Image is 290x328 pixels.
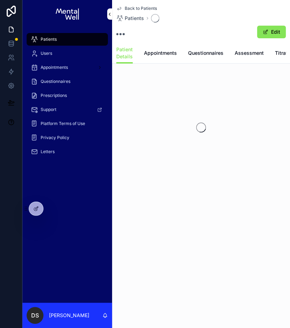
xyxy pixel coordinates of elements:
p: [PERSON_NAME] [49,312,89,319]
a: Users [27,47,108,60]
span: DS [31,311,39,320]
span: Questionnaires [41,79,70,84]
span: Back to Patients [125,6,157,11]
span: Patients [125,15,144,22]
a: Appointments [27,61,108,74]
span: Support [41,107,56,112]
span: Privacy Policy [41,135,69,140]
a: Letters [27,145,108,158]
span: Appointments [144,50,177,57]
span: Letters [41,149,55,155]
a: Back to Patients [116,6,157,11]
button: Edit [257,26,286,38]
a: Assessment [235,47,264,61]
a: Support [27,103,108,116]
span: Appointments [41,65,68,70]
a: Patients [27,33,108,46]
span: Patients [41,37,57,42]
span: Assessment [235,50,264,57]
a: Patient Details [116,43,133,64]
span: Patient Details [116,46,133,60]
div: scrollable content [22,28,112,167]
a: Questionnaires [188,47,223,61]
a: Platform Terms of Use [27,117,108,130]
img: App logo [56,8,78,20]
a: Privacy Policy [27,131,108,144]
a: Questionnaires [27,75,108,88]
a: Prescriptions [27,89,108,102]
span: Questionnaires [188,50,223,57]
a: Patients [116,15,144,22]
span: Platform Terms of Use [41,121,85,126]
a: Appointments [144,47,177,61]
span: Users [41,51,52,56]
span: Prescriptions [41,93,67,98]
